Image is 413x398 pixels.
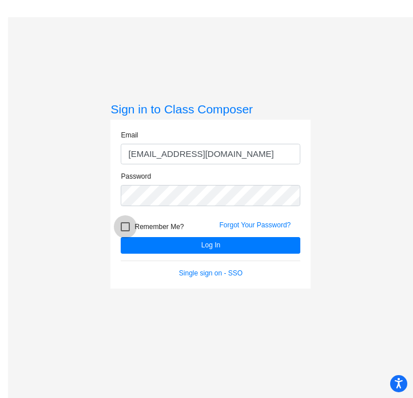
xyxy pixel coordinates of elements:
label: Email [121,130,138,140]
a: Single sign on - SSO [179,269,243,277]
span: Remember Me? [134,220,184,234]
a: Forgot Your Password? [219,221,291,229]
label: Password [121,171,151,182]
h3: Sign in to Class Composer [110,102,311,116]
button: Log In [121,237,300,254]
